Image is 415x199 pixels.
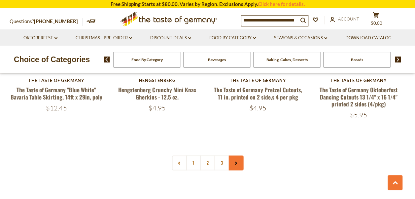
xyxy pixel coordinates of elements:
[211,78,305,83] div: The Taste of Germany
[345,34,392,42] a: Download Catalog
[186,155,201,170] a: 1
[149,104,166,112] span: $4.95
[330,16,359,23] a: Account
[214,86,302,101] a: The Taste of Germany Pretzel Cutouts, 11 in. printed on 2 side,s 4 per pkg
[10,78,104,83] div: The Taste of Germany
[320,86,398,108] a: The Taste of Germany Oktoberfest Dancing Cutouts 13 1/4" x 16 1/4" printed 2 sides (4/pkg)
[150,34,191,42] a: Discount Deals
[34,18,78,24] a: [PHONE_NUMBER]
[214,155,229,170] a: 3
[371,20,382,26] span: $0.00
[23,34,57,42] a: Oktoberfest
[200,155,215,170] a: 2
[104,57,110,62] img: previous arrow
[274,34,327,42] a: Seasons & Occasions
[312,78,406,83] div: The Taste of Germany
[366,12,386,28] button: $0.00
[10,17,83,26] p: Questions?
[351,57,363,62] a: Breads
[208,57,226,62] a: Beverages
[350,111,367,119] span: $5.95
[209,34,256,42] a: Food By Category
[46,104,67,112] span: $12.45
[258,1,305,7] a: Click here for details.
[131,57,163,62] a: Food By Category
[338,16,359,21] span: Account
[395,57,401,62] img: next arrow
[266,57,308,62] a: Baking, Cakes, Desserts
[249,104,266,112] span: $4.95
[11,86,102,101] a: The Taste of Germany "Blue White" Bavaria Table Skirting, 14ft x 29in, poly
[76,34,132,42] a: Christmas - PRE-ORDER
[118,86,196,101] a: Hengstenberg Crunchy Mini Knax Gherkins - 12.5 oz.
[110,78,204,83] div: Hengstenberg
